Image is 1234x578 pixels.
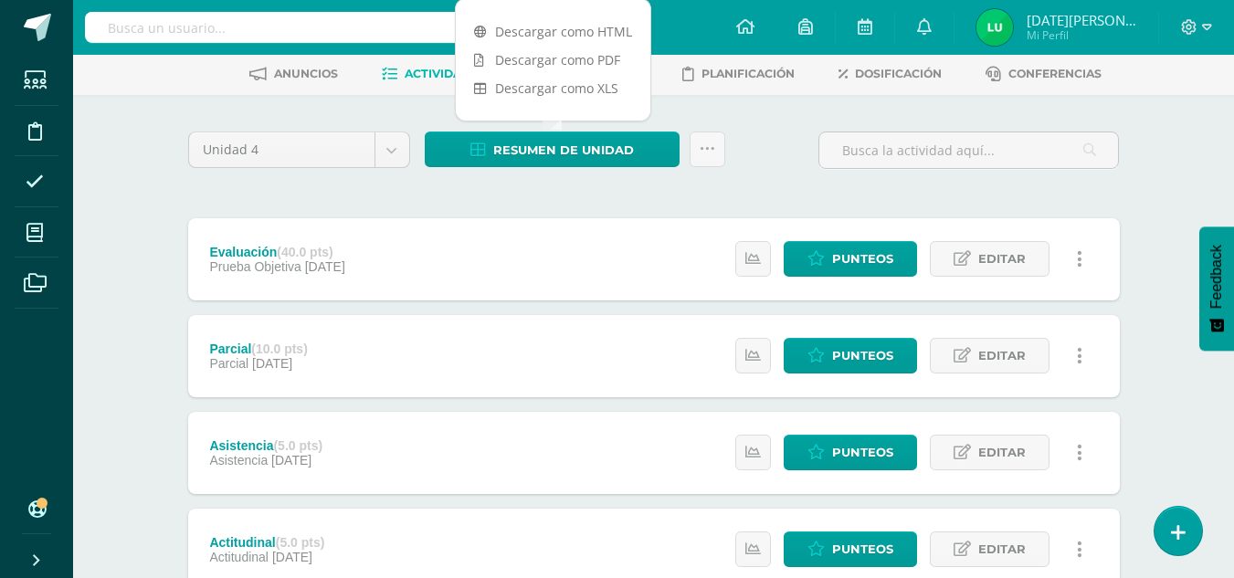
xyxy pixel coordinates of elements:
[405,67,485,80] span: Actividades
[832,436,893,469] span: Punteos
[209,550,269,564] span: Actitudinal
[456,74,650,102] a: Descargar como XLS
[271,453,311,468] span: [DATE]
[425,131,680,167] a: Resumen de unidad
[189,132,409,167] a: Unidad 4
[456,17,650,46] a: Descargar como HTML
[382,59,485,89] a: Actividades
[209,356,248,371] span: Parcial
[1199,226,1234,351] button: Feedback - Mostrar encuesta
[978,436,1026,469] span: Editar
[209,342,307,356] div: Parcial
[85,12,496,43] input: Busca un usuario...
[838,59,942,89] a: Dosificación
[272,550,312,564] span: [DATE]
[978,242,1026,276] span: Editar
[276,535,325,550] strong: (5.0 pts)
[249,59,338,89] a: Anuncios
[203,132,361,167] span: Unidad 4
[274,67,338,80] span: Anuncios
[978,532,1026,566] span: Editar
[855,67,942,80] span: Dosificación
[1208,245,1225,309] span: Feedback
[209,535,324,550] div: Actitudinal
[682,59,795,89] a: Planificación
[819,132,1118,168] input: Busca la actividad aquí...
[784,241,917,277] a: Punteos
[701,67,795,80] span: Planificación
[978,339,1026,373] span: Editar
[252,356,292,371] span: [DATE]
[784,338,917,373] a: Punteos
[986,59,1102,89] a: Conferencias
[1027,27,1136,43] span: Mi Perfil
[784,435,917,470] a: Punteos
[784,531,917,567] a: Punteos
[456,46,650,74] a: Descargar como PDF
[493,133,634,167] span: Resumen de unidad
[209,259,301,274] span: Prueba Objetiva
[832,532,893,566] span: Punteos
[273,438,322,453] strong: (5.0 pts)
[832,242,893,276] span: Punteos
[209,245,344,259] div: Evaluación
[305,259,345,274] span: [DATE]
[209,453,268,468] span: Asistencia
[251,342,307,356] strong: (10.0 pts)
[976,9,1013,46] img: 8960283e0a9ce4b4ff33e9216c6cd427.png
[1008,67,1102,80] span: Conferencias
[277,245,332,259] strong: (40.0 pts)
[832,339,893,373] span: Punteos
[1027,11,1136,29] span: [DATE][PERSON_NAME]
[209,438,322,453] div: Asistencia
